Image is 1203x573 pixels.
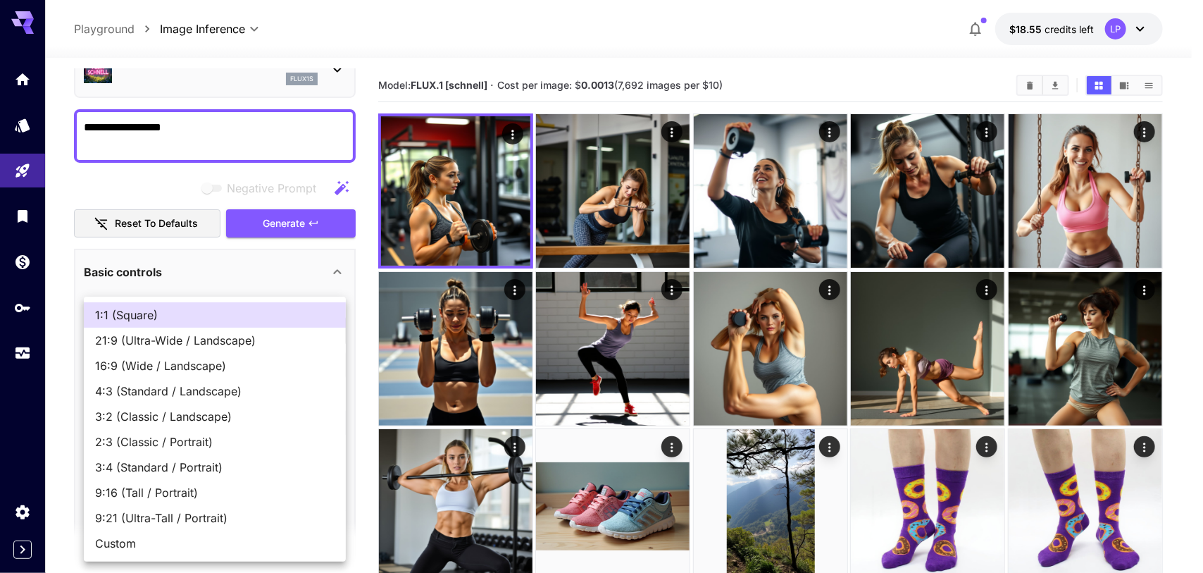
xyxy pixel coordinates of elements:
[95,408,335,425] span: 3:2 (Classic / Landscape)
[95,357,335,374] span: 16:9 (Wide / Landscape)
[95,510,335,526] span: 9:21 (Ultra-Tall / Portrait)
[95,433,335,450] span: 2:3 (Classic / Portrait)
[95,535,335,552] span: Custom
[95,383,335,400] span: 4:3 (Standard / Landscape)
[95,459,335,476] span: 3:4 (Standard / Portrait)
[95,332,335,349] span: 21:9 (Ultra-Wide / Landscape)
[95,484,335,501] span: 9:16 (Tall / Portrait)
[95,307,335,324] span: 1:1 (Square)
